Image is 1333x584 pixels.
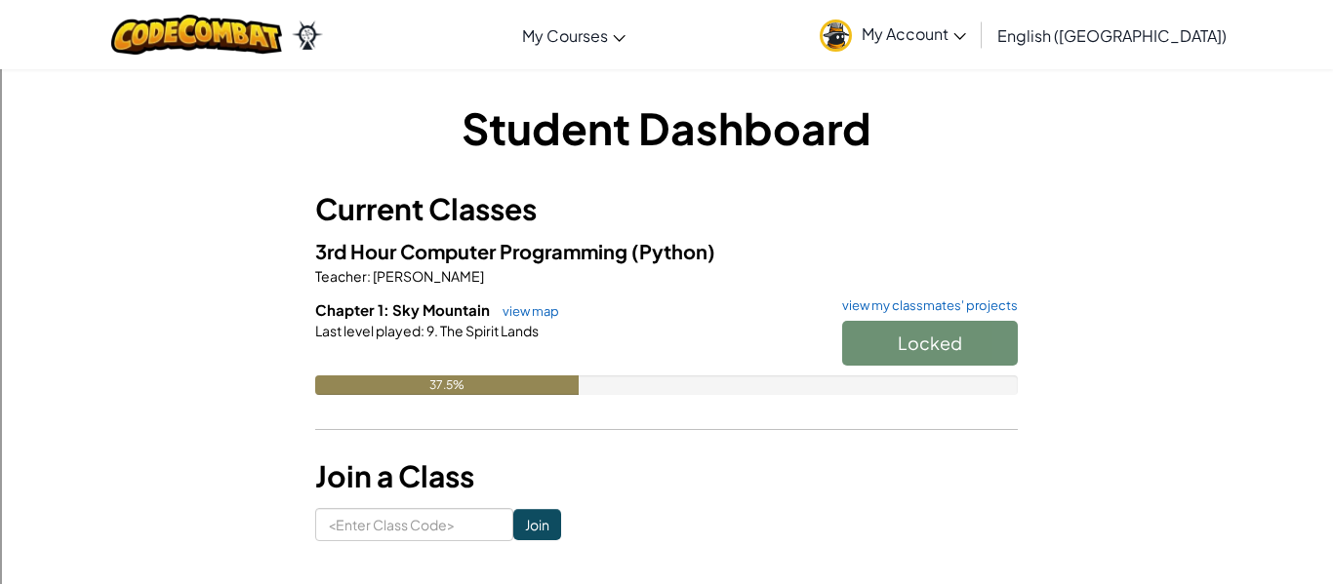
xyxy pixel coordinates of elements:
[8,43,1325,60] div: Move To ...
[8,78,1325,96] div: Options
[988,9,1236,61] a: English ([GEOGRAPHIC_DATA])
[111,15,282,55] img: CodeCombat logo
[8,131,1325,148] div: Move To ...
[997,25,1227,46] span: English ([GEOGRAPHIC_DATA])
[292,20,323,50] img: Ozaria
[810,4,976,65] a: My Account
[8,8,1325,25] div: Sort A > Z
[8,96,1325,113] div: Sign out
[8,25,1325,43] div: Sort New > Old
[862,23,966,44] span: My Account
[820,19,852,52] img: avatar
[522,25,608,46] span: My Courses
[8,60,1325,78] div: Delete
[8,113,1325,131] div: Rename
[512,9,635,61] a: My Courses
